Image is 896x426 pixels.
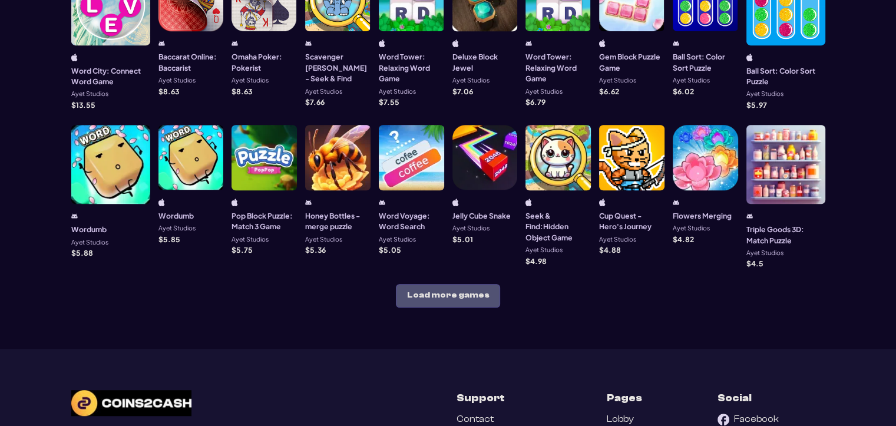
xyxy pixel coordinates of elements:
[232,88,252,95] p: $ 8.63
[746,260,763,267] p: $ 4.5
[158,77,196,84] p: Ayet Studios
[71,212,78,220] img: android
[718,414,729,425] img: Facebook
[718,390,752,405] h3: Social
[158,236,180,243] p: $ 5.85
[305,88,342,95] p: Ayet Studios
[232,236,269,243] p: Ayet Studios
[525,257,547,265] p: $ 4.98
[673,88,694,95] p: $ 6.02
[673,39,679,47] img: android
[525,88,563,95] p: Ayet Studios
[457,390,505,405] h3: Support
[158,51,224,73] h3: Baccarat Online: Baccarist
[599,246,621,253] p: $ 4.88
[71,249,93,256] p: $ 5.88
[452,236,473,243] p: $ 5.01
[71,54,78,61] img: ios
[746,212,753,220] img: android
[452,77,490,84] p: Ayet Studios
[158,39,165,47] img: android
[71,390,191,416] img: C2C Logo
[232,246,253,253] p: $ 5.75
[232,199,238,206] img: ios
[232,210,297,232] h3: Pop Block Puzzle: Match 3 Game
[158,225,196,232] p: Ayet Studios
[379,199,385,206] img: android
[379,39,385,47] img: ios
[525,98,545,105] p: $ 6.79
[457,414,494,425] a: Contact
[379,246,401,253] p: $ 5.05
[746,250,783,256] p: Ayet Studios
[71,239,108,246] p: Ayet Studios
[599,199,606,206] img: ios
[379,88,416,95] p: Ayet Studios
[158,88,179,95] p: $ 8.63
[673,77,710,84] p: Ayet Studios
[452,88,473,95] p: $ 7.06
[71,101,95,108] p: $ 13.55
[452,199,459,206] img: ios
[525,199,532,206] img: ios
[607,414,634,425] a: Lobby
[158,210,194,221] h3: Wordumb
[305,51,371,84] h3: Scavenger [PERSON_NAME] - Seek & Find
[599,210,664,232] h3: Cup Quest - Hero's Journey
[746,54,753,61] img: ios
[232,51,297,73] h3: Omaha Poker: Pokerist
[232,77,269,84] p: Ayet Studios
[746,91,783,97] p: Ayet Studios
[525,39,532,47] img: android
[452,39,459,47] img: ios
[673,225,710,232] p: Ayet Studios
[673,199,679,206] img: android
[673,51,738,73] h3: Ball Sort: Color Sort Puzzle
[71,224,107,235] h3: Wordumb
[599,236,636,243] p: Ayet Studios
[158,199,165,206] img: ios
[452,225,490,232] p: Ayet Studios
[305,199,312,206] img: android
[396,284,500,308] button: Load more games
[379,210,444,232] h3: Word Voyage: Word Search
[305,246,326,253] p: $ 5.36
[71,91,108,97] p: Ayet Studios
[71,65,150,87] h3: Word City: Connect Word Game
[452,210,511,221] h3: Jelly Cube Snake
[305,39,312,47] img: android
[599,39,606,47] img: ios
[305,210,371,232] h3: Honey Bottles - merge puzzle
[718,414,779,425] a: Facebook
[525,210,591,243] h3: Seek & Find:Hidden Object Game
[379,98,399,105] p: $ 7.55
[599,77,636,84] p: Ayet Studios
[525,51,591,84] h3: Word Tower: Relaxing Word Game
[673,236,694,243] p: $ 4.82
[599,51,664,73] h3: Gem Block Puzzle Game
[746,224,825,246] h3: Triple Goods 3D: Match Puzzle
[746,65,825,87] h3: Ball Sort: Color Sort Puzzle
[607,390,642,405] h3: Pages
[232,39,238,47] img: android
[379,236,416,243] p: Ayet Studios
[452,51,518,73] h3: Deluxe Block Jewel
[379,51,444,84] h3: Word Tower: Relaxing Word Game
[305,98,325,105] p: $ 7.66
[599,88,619,95] p: $ 6.62
[673,210,732,221] h3: Flowers Merging
[305,236,342,243] p: Ayet Studios
[525,247,563,253] p: Ayet Studios
[746,101,767,108] p: $ 5.97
